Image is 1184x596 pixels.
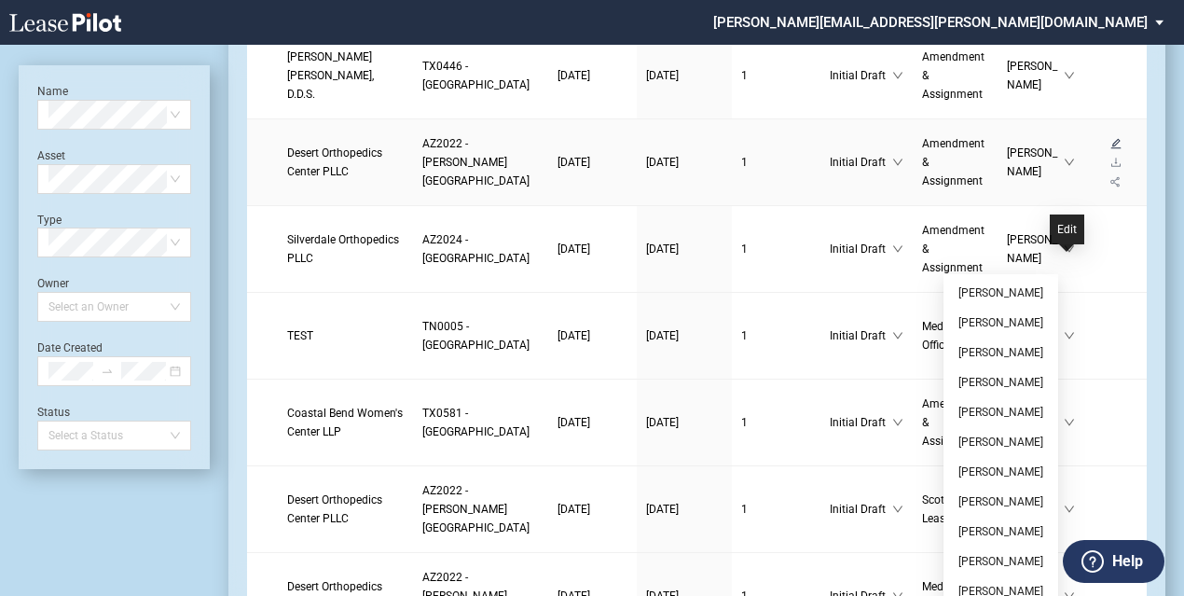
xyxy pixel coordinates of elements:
[558,500,627,519] a: [DATE]
[646,500,723,519] a: [DATE]
[958,436,1043,449] a: [PERSON_NAME]
[287,233,399,265] span: Silverdale Orthopedics PLLC
[1064,330,1075,341] span: down
[558,243,590,256] span: [DATE]
[1112,549,1143,574] label: Help
[287,144,404,181] a: Desert Orthopedics Center PLLC
[37,341,103,354] label: Date Created
[287,491,404,528] a: Desert Orthopedics Center PLLC
[741,500,812,519] a: 1
[287,230,404,268] a: Silverdale Orthopedics PLLC
[422,137,530,187] span: AZ2022 - Osborn Town Center
[958,286,1043,299] a: [PERSON_NAME]
[741,413,812,432] a: 1
[422,60,530,91] span: TX0446 - Museum Medical Tower
[922,397,984,448] span: Amendment & Assignment
[892,70,903,81] span: down
[1064,157,1075,168] span: down
[741,329,748,342] span: 1
[741,156,748,169] span: 1
[741,416,748,429] span: 1
[558,69,590,82] span: [DATE]
[958,495,1043,508] a: [PERSON_NAME]
[558,416,590,429] span: [DATE]
[922,221,988,277] a: Amendment & Assignment
[922,48,988,104] a: Amendment & Assignment
[892,157,903,168] span: down
[1064,70,1075,81] span: down
[646,326,723,345] a: [DATE]
[1109,175,1122,188] span: share-alt
[958,376,1043,389] a: [PERSON_NAME]
[830,326,891,345] span: Initial Draft
[741,69,748,82] span: 1
[287,326,404,345] a: TEST
[741,240,812,258] a: 1
[646,243,679,256] span: [DATE]
[558,153,627,172] a: [DATE]
[646,69,679,82] span: [DATE]
[922,224,984,274] span: Amendment & Assignment
[646,503,679,516] span: [DATE]
[37,85,68,98] label: Name
[922,134,988,190] a: Amendment & Assignment
[287,407,403,438] span: Coastal Bend Women's Center LLP
[1110,157,1122,168] span: download
[830,413,891,432] span: Initial Draft
[558,329,590,342] span: [DATE]
[646,153,723,172] a: [DATE]
[922,320,982,352] span: Medical Office Lease
[287,329,313,342] span: TEST
[558,326,627,345] a: [DATE]
[422,317,539,354] a: TN0005 - [GEOGRAPHIC_DATA]
[422,404,539,441] a: TX0581 - [GEOGRAPHIC_DATA]
[646,156,679,169] span: [DATE]
[741,326,812,345] a: 1
[101,365,114,378] span: to
[646,329,679,342] span: [DATE]
[958,346,1043,359] a: [PERSON_NAME]
[1104,137,1128,150] a: edit
[922,137,984,187] span: Amendment & Assignment
[1063,540,1164,583] button: Help
[1064,417,1075,428] span: down
[958,316,1043,329] a: [PERSON_NAME]
[1007,57,1065,94] span: [PERSON_NAME]
[37,149,65,162] label: Asset
[1110,138,1122,149] span: edit
[101,365,114,378] span: swap-right
[922,491,988,528] a: Scottsdale Lease
[646,416,679,429] span: [DATE]
[922,493,975,525] span: Scottsdale Lease
[558,413,627,432] a: [DATE]
[287,404,404,441] a: Coastal Bend Women's Center LLP
[892,243,903,255] span: down
[1064,504,1075,515] span: down
[422,320,530,352] span: TN0005 - 8 City Blvd
[558,503,590,516] span: [DATE]
[830,153,891,172] span: Initial Draft
[958,555,1043,568] a: [PERSON_NAME]
[958,406,1043,419] a: [PERSON_NAME]
[37,406,70,419] label: Status
[958,525,1043,538] a: [PERSON_NAME]
[422,57,539,94] a: TX0446 - [GEOGRAPHIC_DATA]
[558,156,590,169] span: [DATE]
[741,243,748,256] span: 1
[1064,243,1075,255] span: down
[922,395,988,450] a: Amendment & Assignment
[422,230,539,268] a: AZ2024 - [GEOGRAPHIC_DATA]
[287,50,374,101] span: Andrew Scott Benoit, D.D.S.
[646,413,723,432] a: [DATE]
[830,500,891,519] span: Initial Draft
[37,277,69,290] label: Owner
[741,153,812,172] a: 1
[287,146,382,178] span: Desert Orthopedics Center PLLC
[1007,144,1065,181] span: [PERSON_NAME]
[646,240,723,258] a: [DATE]
[287,493,382,525] span: Desert Orthopedics Center PLLC
[1007,230,1065,268] span: [PERSON_NAME]
[741,66,812,85] a: 1
[287,48,404,104] a: [PERSON_NAME] [PERSON_NAME], D.D.S.
[922,50,984,101] span: Amendment & Assignment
